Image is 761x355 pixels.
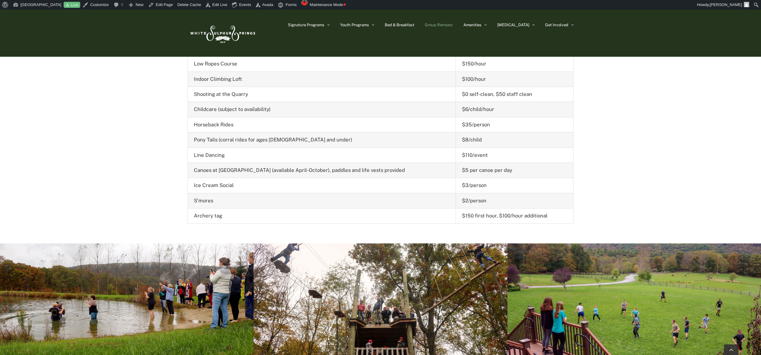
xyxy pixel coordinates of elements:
[456,178,573,193] td: $3/person
[188,178,456,193] td: Ice Cream Social
[456,163,573,178] td: $5 per canoe per day
[188,19,257,47] img: White Sulphur Springs Logo
[188,102,456,117] td: Childcare (subject to availability)
[188,56,456,71] td: Low Ropes Course
[288,10,330,40] a: Signature Programs
[463,10,487,40] a: Amenities
[188,132,456,147] td: Pony Tails (corral rides for ages [DEMOGRAPHIC_DATA] and under)
[456,71,573,87] td: $100/hour
[188,147,456,163] td: Line Dancing
[340,10,374,40] a: Youth Programs
[456,87,573,102] td: $0 self-clean, $50 staff clean
[456,102,573,117] td: $6/child/hour
[188,208,456,223] td: Archery tag
[497,23,529,27] span: [MEDICAL_DATA]
[497,10,535,40] a: [MEDICAL_DATA]
[188,71,456,87] td: Indoor Climbing Loft
[385,23,414,27] span: Bed & Breakfast
[456,208,573,223] td: $150 first hour, $100/hour additional
[545,23,568,27] span: Get Involved
[188,117,456,132] td: Horseback Rides
[456,117,573,132] td: $35/person
[463,23,482,27] span: Amenities
[545,10,573,40] a: Get Involved
[456,193,573,208] td: $2/person
[425,10,453,40] a: Group Retreats
[188,87,456,102] td: Shooting at the Quarry
[456,132,573,147] td: $8/child
[385,10,414,40] a: Bed & Breakfast
[340,23,369,27] span: Youth Programs
[288,10,573,40] nav: Main Menu Sticky
[188,163,456,178] td: Canoes at [GEOGRAPHIC_DATA] (available April-October), paddles and life vests provided
[425,23,453,27] span: Group Retreats
[710,2,742,7] span: [PERSON_NAME]
[288,23,324,27] span: Signature Programs
[64,2,80,8] a: Live
[188,193,456,208] td: S’mores
[456,147,573,163] td: $110/event
[456,56,573,71] td: $150/hour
